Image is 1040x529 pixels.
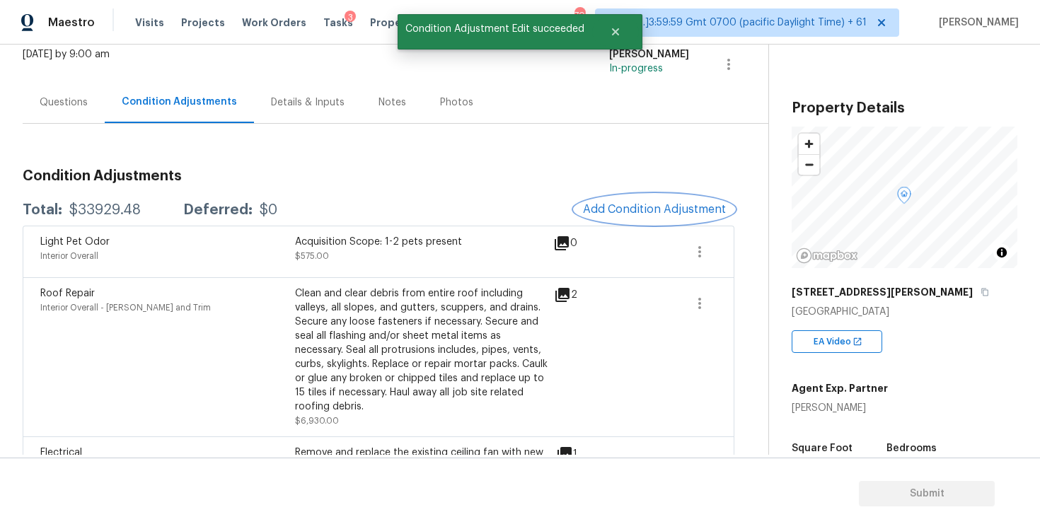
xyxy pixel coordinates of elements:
[998,245,1006,260] span: Toggle attribution
[323,18,353,28] span: Tasks
[792,285,973,299] h5: [STREET_ADDRESS][PERSON_NAME]
[607,16,867,30] span: Tamp[…]3:59:59 Gmt 0700 (pacific Daylight Time) + 61
[574,194,734,224] button: Add Condition Adjustment
[69,203,141,217] div: $33929.48
[792,127,1017,268] canvas: Map
[345,11,356,25] div: 3
[792,443,853,453] h5: Square Foot
[792,381,888,395] h5: Agent Exp. Partner
[440,95,473,110] div: Photos
[295,252,329,260] span: $575.00
[370,16,425,30] span: Properties
[260,203,277,217] div: $0
[398,14,592,44] span: Condition Adjustment Edit succeeded
[122,95,237,109] div: Condition Adjustments
[181,16,225,30] span: Projects
[40,289,95,298] span: Roof Repair
[792,330,882,353] div: EA Video
[792,305,1017,319] div: [GEOGRAPHIC_DATA]
[574,8,584,23] div: 705
[556,446,623,463] div: 1
[379,95,406,110] div: Notes
[799,155,819,175] span: Zoom out
[295,286,550,414] div: Clean and clear debris from entire roof including valleys, all slopes, and gutters, scuppers, and...
[853,337,862,347] img: Open In New Icon
[814,335,857,349] span: EA Video
[40,303,211,312] span: Interior Overall - [PERSON_NAME] and Trim
[978,286,991,298] button: Copy Address
[242,16,306,30] span: Work Orders
[135,16,164,30] span: Visits
[897,187,911,209] div: Map marker
[796,248,858,264] a: Mapbox homepage
[40,95,88,110] div: Questions
[792,401,888,415] div: [PERSON_NAME]
[609,47,689,62] div: [PERSON_NAME]
[23,203,62,217] div: Total:
[23,169,734,183] h3: Condition Adjustments
[48,16,95,30] span: Maestro
[792,101,1017,115] h3: Property Details
[295,235,550,249] div: Acquisition Scope: 1-2 pets present
[933,16,1019,30] span: [PERSON_NAME]
[553,235,623,252] div: 0
[609,64,663,74] span: In-progress
[295,446,550,516] div: Remove and replace the existing ceiling fan with new (style/finish to be approved by the PM). Ens...
[183,203,253,217] div: Deferred:
[554,286,623,303] div: 2
[295,417,339,425] span: $6,930.00
[799,134,819,154] button: Zoom in
[993,244,1010,261] button: Toggle attribution
[592,18,639,46] button: Close
[799,154,819,175] button: Zoom out
[40,252,98,260] span: Interior Overall
[40,448,82,458] span: Electrical
[40,237,110,247] span: Light Pet Odor
[886,443,937,453] h5: Bedrooms
[271,95,345,110] div: Details & Inputs
[583,203,726,216] span: Add Condition Adjustment
[23,47,110,81] div: [DATE] by 9:00 am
